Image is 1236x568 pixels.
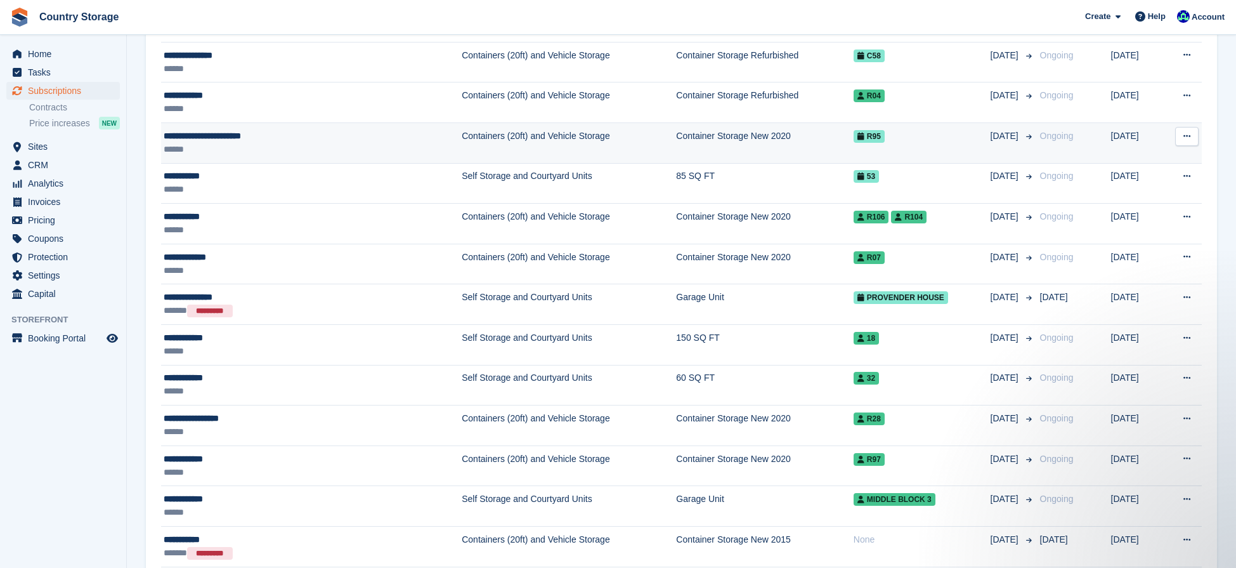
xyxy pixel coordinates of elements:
[462,526,676,567] td: Containers (20ft) and Vehicle Storage
[854,50,885,62] span: C58
[6,45,120,63] a: menu
[854,291,948,304] span: Provender House
[1040,252,1074,262] span: Ongoing
[676,486,853,527] td: Garage Unit
[28,329,104,347] span: Booking Portal
[6,82,120,100] a: menu
[462,244,676,284] td: Containers (20ft) and Vehicle Storage
[1040,90,1074,100] span: Ongoing
[854,89,885,102] span: R04
[1040,333,1074,343] span: Ongoing
[991,492,1021,506] span: [DATE]
[991,291,1021,304] span: [DATE]
[28,82,104,100] span: Subscriptions
[28,211,104,229] span: Pricing
[854,332,879,345] span: 18
[1111,324,1164,365] td: [DATE]
[28,230,104,248] span: Coupons
[6,193,120,211] a: menu
[1111,83,1164,123] td: [DATE]
[1192,11,1225,23] span: Account
[6,138,120,155] a: menu
[11,314,126,326] span: Storefront
[854,130,885,143] span: R95
[462,284,676,325] td: Self Storage and Courtyard Units
[1040,50,1074,60] span: Ongoing
[1111,284,1164,325] td: [DATE]
[991,371,1021,385] span: [DATE]
[1111,204,1164,244] td: [DATE]
[991,169,1021,183] span: [DATE]
[462,486,676,527] td: Self Storage and Courtyard Units
[1040,373,1074,383] span: Ongoing
[99,117,120,129] div: NEW
[991,412,1021,425] span: [DATE]
[462,83,676,123] td: Containers (20ft) and Vehicle Storage
[462,163,676,204] td: Self Storage and Courtyard Units
[991,49,1021,62] span: [DATE]
[462,42,676,83] td: Containers (20ft) and Vehicle Storage
[28,138,104,155] span: Sites
[854,533,991,546] div: None
[1111,446,1164,486] td: [DATE]
[676,83,853,123] td: Container Storage Refurbished
[676,526,853,567] td: Container Storage New 2015
[854,170,879,183] span: 53
[6,63,120,81] a: menu
[6,329,120,347] a: menu
[462,446,676,486] td: Containers (20ft) and Vehicle Storage
[854,493,935,506] span: Middle Block 3
[676,446,853,486] td: Container Storage New 2020
[10,8,29,27] img: stora-icon-8386f47178a22dfd0bd8f6a31ec36ba5ce8667c1dd55bd0f319d3a0aa187defe.svg
[6,230,120,248] a: menu
[1040,171,1074,181] span: Ongoing
[676,284,853,325] td: Garage Unit
[991,533,1021,546] span: [DATE]
[1040,454,1074,464] span: Ongoing
[1111,42,1164,83] td: [DATE]
[1040,494,1074,504] span: Ongoing
[6,175,120,192] a: menu
[28,285,104,303] span: Capital
[29,102,120,114] a: Contracts
[1040,211,1074,221] span: Ongoing
[1111,406,1164,446] td: [DATE]
[29,117,90,129] span: Price increases
[1111,526,1164,567] td: [DATE]
[1040,131,1074,141] span: Ongoing
[28,63,104,81] span: Tasks
[991,129,1021,143] span: [DATE]
[6,156,120,174] a: menu
[462,122,676,163] td: Containers (20ft) and Vehicle Storage
[991,89,1021,102] span: [DATE]
[28,45,104,63] span: Home
[1111,365,1164,406] td: [DATE]
[34,6,124,27] a: Country Storage
[1111,244,1164,284] td: [DATE]
[1177,10,1190,23] img: Alison Dalnas
[6,211,120,229] a: menu
[676,406,853,446] td: Container Storage New 2020
[1148,10,1166,23] span: Help
[1111,163,1164,204] td: [DATE]
[854,372,879,385] span: 32
[676,244,853,284] td: Container Storage New 2020
[854,453,885,466] span: R97
[676,42,853,83] td: Container Storage Refurbished
[6,248,120,266] a: menu
[28,267,104,284] span: Settings
[854,251,885,264] span: R07
[991,210,1021,223] span: [DATE]
[1040,413,1074,423] span: Ongoing
[28,248,104,266] span: Protection
[1111,486,1164,527] td: [DATE]
[28,175,104,192] span: Analytics
[991,452,1021,466] span: [DATE]
[29,116,120,130] a: Price increases NEW
[991,251,1021,264] span: [DATE]
[28,156,104,174] span: CRM
[1085,10,1110,23] span: Create
[1040,292,1068,302] span: [DATE]
[105,331,120,346] a: Preview store
[1111,122,1164,163] td: [DATE]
